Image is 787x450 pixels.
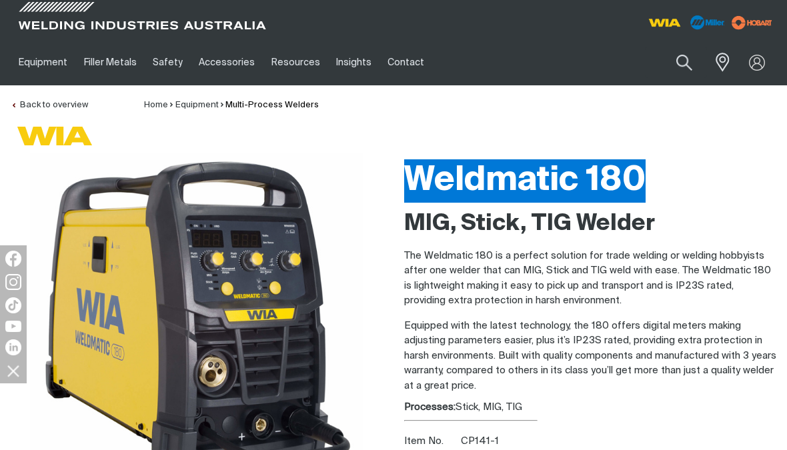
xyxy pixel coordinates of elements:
[263,39,328,85] a: Resources
[11,39,585,85] nav: Main
[461,436,499,446] span: CP141-1
[404,402,456,412] strong: Processes:
[144,101,168,109] a: Home
[5,339,21,355] img: LinkedIn
[75,39,144,85] a: Filler Metals
[404,159,776,203] h1: Weldmatic 180
[328,39,379,85] a: Insights
[191,39,263,85] a: Accessories
[11,101,88,109] a: Back to overview
[379,39,432,85] a: Contact
[645,47,707,78] input: Product name or item number...
[225,101,319,109] a: Multi-Process Welders
[175,101,219,109] a: Equipment
[662,47,707,78] button: Search products
[5,321,21,332] img: YouTube
[728,13,776,33] img: miller
[5,297,21,313] img: TikTok
[2,359,25,382] img: hide socials
[5,251,21,267] img: Facebook
[404,434,458,449] span: Item No.
[404,249,776,309] p: The Weldmatic 180 is a perfect solution for trade welding or welding hobbyists after one welder t...
[404,319,776,394] p: Equipped with the latest technology, the 180 offers digital meters making adjusting parameters ea...
[5,274,21,290] img: Instagram
[404,209,776,239] h2: MIG, Stick, TIG Welder
[145,39,191,85] a: Safety
[144,99,319,112] nav: Breadcrumb
[404,400,776,415] div: Stick, MIG, TIG
[11,39,75,85] a: Equipment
